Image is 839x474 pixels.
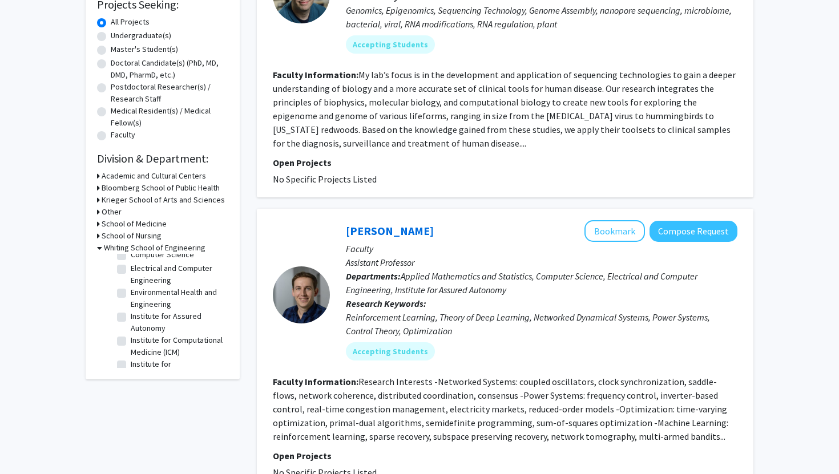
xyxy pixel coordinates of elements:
[97,152,228,165] h2: Division & Department:
[346,298,426,309] b: Research Keywords:
[346,35,435,54] mat-chip: Accepting Students
[584,220,645,242] button: Add Enrique Mallada to Bookmarks
[273,69,358,80] b: Faculty Information:
[9,423,49,465] iframe: Chat
[346,342,435,360] mat-chip: Accepting Students
[346,224,434,238] a: [PERSON_NAME]
[346,256,737,269] p: Assistant Professor
[111,81,228,105] label: Postdoctoral Researcher(s) / Research Staff
[273,173,377,185] span: No Specific Projects Listed
[104,242,205,254] h3: Whiting School of Engineering
[273,449,737,463] p: Open Projects
[131,310,225,334] label: Institute for Assured Autonomy
[102,218,167,230] h3: School of Medicine
[111,129,135,141] label: Faculty
[131,262,225,286] label: Electrical and Computer Engineering
[102,206,122,218] h3: Other
[102,230,162,242] h3: School of Nursing
[111,57,228,81] label: Doctoral Candidate(s) (PhD, MD, DMD, PharmD, etc.)
[346,270,697,295] span: Applied Mathematics and Statistics, Computer Science, Electrical and Computer Engineering, Instit...
[102,182,220,194] h3: Bloomberg School of Public Health
[273,69,736,149] fg-read-more: My lab’s focus is in the development and application of sequencing technologies to gain a deeper ...
[346,310,737,338] div: Reinforcement Learning, Theory of Deep Learning, Networked Dynamical Systems, Power Systems, Cont...
[102,170,206,182] h3: Academic and Cultural Centers
[111,16,150,28] label: All Projects
[346,242,737,256] p: Faculty
[111,105,228,129] label: Medical Resident(s) / Medical Fellow(s)
[346,3,737,31] div: Genomics, Epigenomics, Sequencing Technology, Genome Assembly, nanopore sequencing, microbiome, b...
[650,221,737,242] button: Compose Request to Enrique Mallada
[111,43,178,55] label: Master's Student(s)
[131,334,225,358] label: Institute for Computational Medicine (ICM)
[131,358,225,382] label: Institute for NanoBioTechnology (INBT)
[102,194,225,206] h3: Krieger School of Arts and Sciences
[131,286,225,310] label: Environmental Health and Engineering
[273,376,728,442] fg-read-more: Research Interests -Networked Systems: coupled oscillators, clock synchronization, saddle-flows, ...
[346,270,401,282] b: Departments:
[131,249,194,261] label: Computer Science
[111,30,171,42] label: Undergraduate(s)
[273,156,737,169] p: Open Projects
[273,376,358,387] b: Faculty Information:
